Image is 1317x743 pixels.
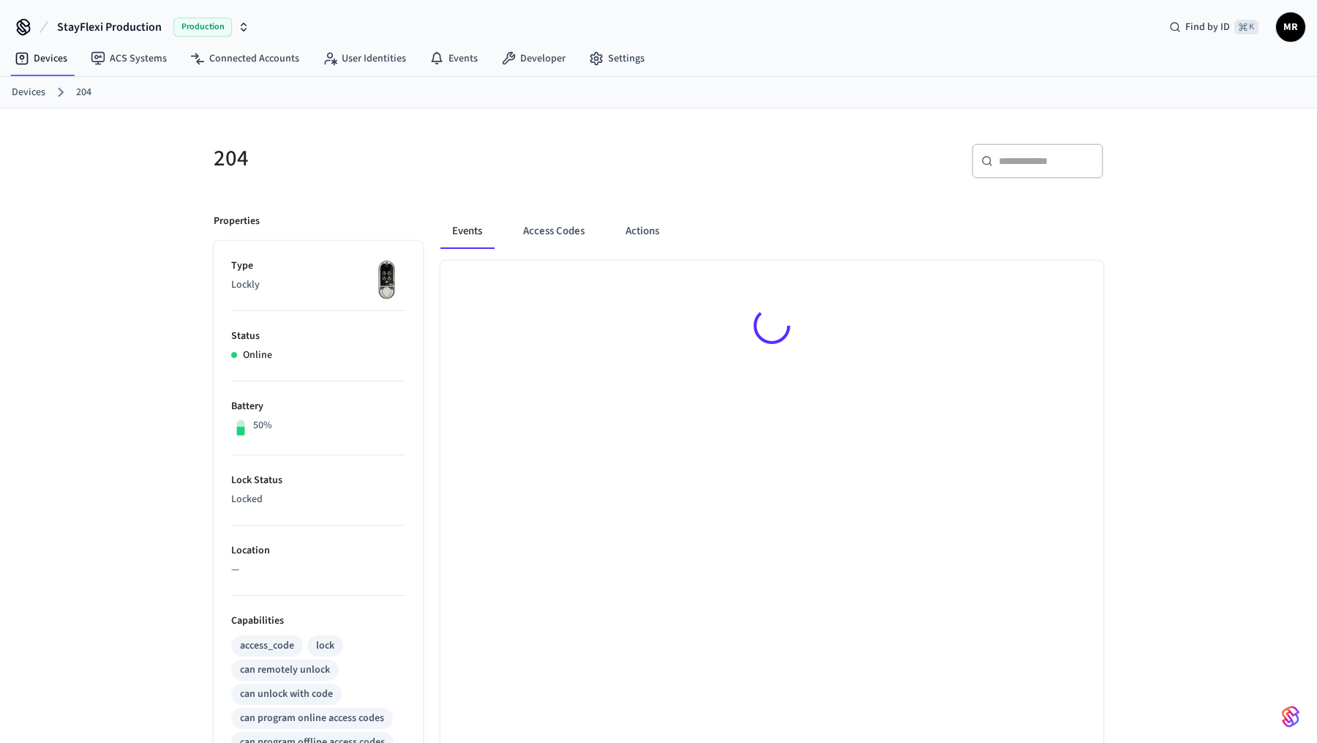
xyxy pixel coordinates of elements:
[231,543,405,559] p: Location
[316,638,334,654] div: lock
[1234,20,1258,34] span: ⌘ K
[214,214,260,229] p: Properties
[440,214,1103,249] div: ant example
[577,45,656,72] a: Settings
[369,258,405,302] img: Lockly Vision Lock, Front
[12,85,45,100] a: Devices
[76,85,91,100] a: 204
[231,277,405,293] p: Lockly
[511,214,596,249] button: Access Codes
[243,348,272,363] p: Online
[231,613,405,629] p: Capabilities
[253,418,272,433] p: 50%
[231,258,405,274] p: Type
[240,662,330,678] div: can remotely unlock
[440,214,494,249] button: Events
[1185,20,1230,34] span: Find by ID
[79,45,179,72] a: ACS Systems
[614,214,671,249] button: Actions
[489,45,577,72] a: Developer
[418,45,489,72] a: Events
[1157,14,1270,40] div: Find by ID⌘ K
[3,45,79,72] a: Devices
[231,329,405,344] p: Status
[231,562,405,578] p: —
[231,492,405,507] p: Locked
[231,473,405,488] p: Lock Status
[240,687,333,702] div: can unlock with code
[240,638,294,654] div: access_code
[311,45,418,72] a: User Identities
[179,45,311,72] a: Connected Accounts
[1277,14,1304,40] span: MR
[173,18,232,37] span: Production
[214,143,650,173] h5: 204
[1282,705,1299,728] img: SeamLogoGradient.69752ec5.svg
[57,18,162,36] span: StayFlexi Production
[240,711,384,726] div: can program online access codes
[231,399,405,414] p: Battery
[1276,12,1305,42] button: MR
